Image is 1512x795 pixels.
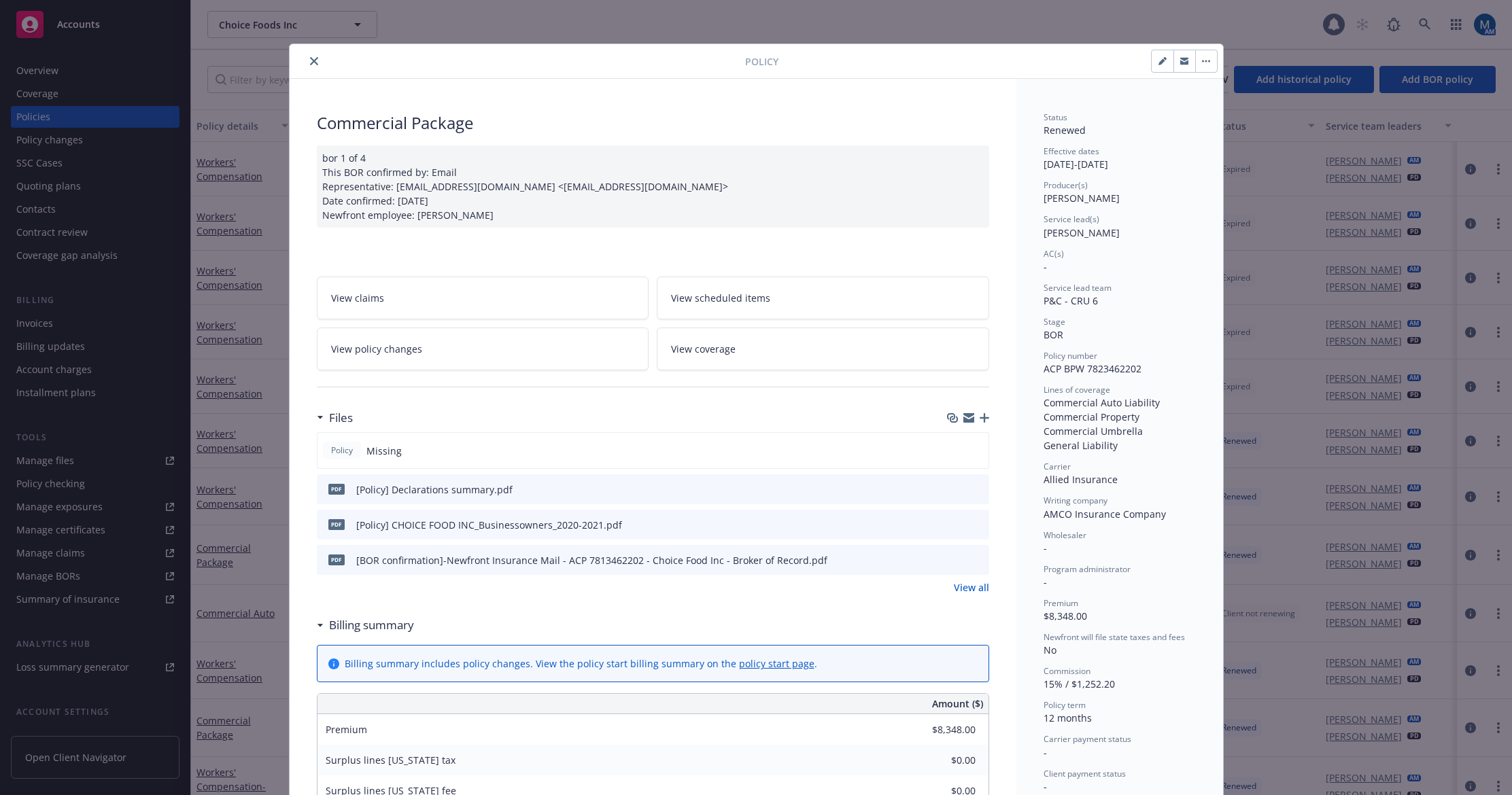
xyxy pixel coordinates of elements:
span: Program administrator [1044,563,1131,575]
input: 0.00 [895,750,984,771]
span: Premium [326,723,367,736]
span: Renewed [1044,124,1086,137]
button: preview file [972,553,984,567]
span: Policy term [1044,699,1086,711]
div: Commercial Auto Liability [1044,395,1196,410]
span: P&C - CRU 6 [1044,294,1098,307]
div: General Liability [1044,438,1196,453]
span: 12 months [1044,711,1092,724]
span: [PERSON_NAME] [1044,226,1120,239]
h3: Files [329,409,353,427]
span: View coverage [671,342,736,356]
a: View claims [317,277,649,319]
div: Commercial Property [1044,410,1196,424]
span: Commission [1044,665,1090,677]
a: View policy changes [317,328,649,370]
span: pdf [328,554,345,565]
span: - [1044,780,1047,793]
span: Amount ($) [932,696,983,711]
button: preview file [972,482,984,497]
button: download file [950,482,961,497]
span: Policy number [1044,350,1097,361]
div: Billing summary includes policy changes. View the policy start billing summary on the . [345,656,817,671]
span: $8,348.00 [1044,609,1087,622]
span: - [1044,576,1047,588]
button: close [306,53,322,69]
span: 15% / $1,252.20 [1044,677,1115,690]
a: View all [954,580,989,595]
span: Surplus lines [US_STATE] tax [326,754,456,766]
span: Allied Insurance [1044,473,1118,486]
span: View policy changes [331,342,422,356]
div: bor 1 of 4 This BOR confirmed by: Email Representative: [EMAIL_ADDRESS][DOMAIN_NAME] <[EMAIL_ADDR... [317,145,989,228]
button: download file [950,518,961,532]
button: download file [950,553,961,567]
div: Commercial Package [317,111,989,135]
span: AMCO Insurance Company [1044,508,1166,520]
span: Policy [328,444,356,457]
span: - [1044,260,1047,273]
span: Wholesaler [1044,529,1086,541]
span: - [1044,542,1047,554]
span: Newfront will file state taxes and fees [1044,631,1185,643]
span: View claims [331,291,384,305]
span: Service lead(s) [1044,213,1099,225]
div: Commercial Umbrella [1044,424,1196,438]
span: AC(s) [1044,248,1064,260]
span: Policy [745,54,778,69]
span: [PERSON_NAME] [1044,192,1120,205]
span: BOR [1044,328,1063,341]
div: [Policy] CHOICE FOOD INC_Businessowners_2020-2021.pdf [356,518,622,532]
span: View scheduled items [671,291,770,305]
span: Service lead team [1044,282,1112,294]
a: policy start page [739,657,814,670]
div: Billing summary [317,616,414,634]
span: No [1044,643,1056,656]
span: Premium [1044,597,1078,609]
span: Stage [1044,316,1065,328]
span: Writing company [1044,495,1107,506]
h3: Billing summary [329,616,414,634]
span: ACP BPW 7823462202 [1044,362,1141,375]
div: [BOR confirmation]-Newfront Insurance Mail - ACP 7813462202 - Choice Food Inc - Broker of Record.pdf [356,553,827,567]
span: pdf [328,484,345,494]
button: preview file [972,518,984,532]
div: Files [317,409,353,427]
span: Client payment status [1044,768,1126,779]
div: [DATE] - [DATE] [1044,145,1196,171]
span: Producer(s) [1044,179,1088,191]
span: pdf [328,519,345,529]
span: Lines of coverage [1044,384,1110,395]
span: - [1044,746,1047,759]
span: Carrier payment status [1044,733,1131,745]
span: Effective dates [1044,145,1099,157]
a: View coverage [657,328,989,370]
div: [Policy] Declarations summary.pdf [356,482,513,497]
a: View scheduled items [657,277,989,319]
span: Carrier [1044,461,1071,472]
input: 0.00 [895,720,984,740]
span: Status [1044,111,1067,123]
span: Missing [366,444,402,458]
